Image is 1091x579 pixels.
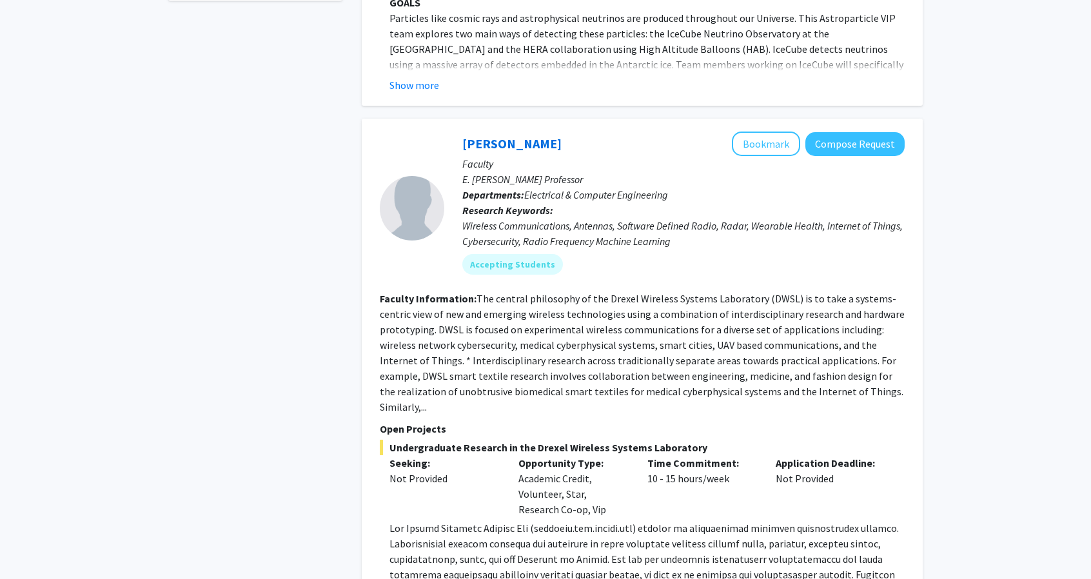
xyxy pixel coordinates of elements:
[380,440,905,455] span: Undergraduate Research in the Drexel Wireless Systems Laboratory
[462,135,562,152] a: [PERSON_NAME]
[462,156,905,172] p: Faculty
[389,77,439,93] button: Show more
[380,292,905,413] fg-read-more: The central philosophy of the Drexel Wireless Systems Laboratory (DWSL) is to take a systems-cent...
[380,421,905,437] p: Open Projects
[524,188,668,201] span: Electrical & Computer Engineering
[462,254,563,275] mat-chip: Accepting Students
[766,455,895,517] div: Not Provided
[389,455,499,471] p: Seeking:
[776,455,885,471] p: Application Deadline:
[732,132,800,156] button: Add Kapil Dandekar to Bookmarks
[805,132,905,156] button: Compose Request to Kapil Dandekar
[462,204,553,217] b: Research Keywords:
[380,292,477,305] b: Faculty Information:
[389,10,905,119] p: Particles like cosmic rays and astrophysical neutrinos are produced throughout our Universe. This...
[518,455,628,471] p: Opportunity Type:
[462,172,905,187] p: E. [PERSON_NAME] Professor
[389,471,499,486] div: Not Provided
[509,455,638,517] div: Academic Credit, Volunteer, Star, Research Co-op, Vip
[462,218,905,249] div: Wireless Communications, Antennas, Software Defined Radio, Radar, Wearable Health, Internet of Th...
[647,455,757,471] p: Time Commitment:
[638,455,767,517] div: 10 - 15 hours/week
[10,521,55,569] iframe: Chat
[462,188,524,201] b: Departments:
